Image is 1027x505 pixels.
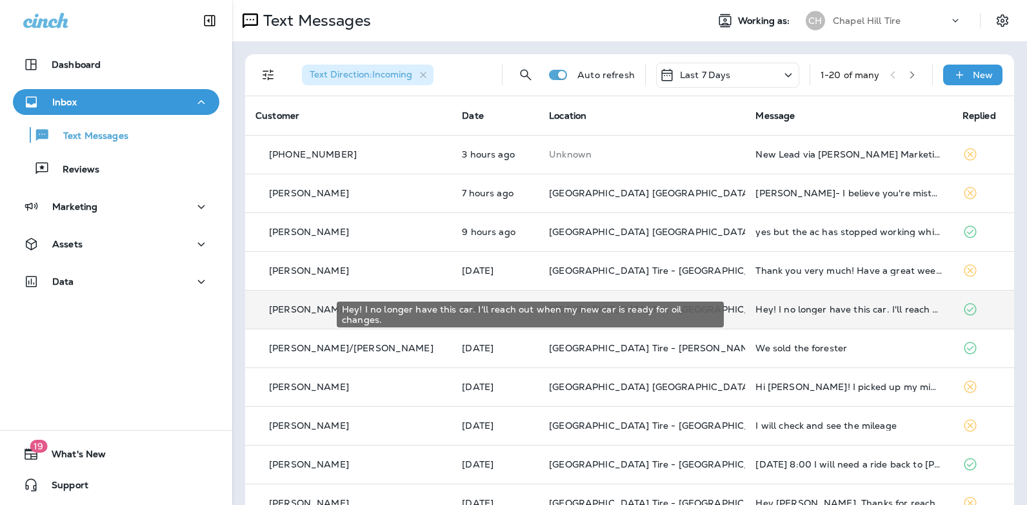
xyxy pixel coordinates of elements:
p: [PERSON_NAME] [269,227,349,237]
p: Sep 18, 2025 12:29 PM [462,420,528,431]
p: Marketing [52,201,97,212]
div: I will check and see the mileage [755,420,941,431]
div: Monday 9/22 , 8:00 I will need a ride back to Lindsay st Thanks [755,459,941,469]
button: Filters [255,62,281,88]
div: 1 - 20 of many [821,70,880,80]
button: Settings [991,9,1014,32]
div: CH [806,11,825,30]
span: Location [549,110,586,121]
p: Auto refresh [577,70,635,80]
button: 19What's New [13,441,219,467]
div: Hi Chris! I picked up my mini cooper and dropped off my daughter's Nissan rogue sport -- there ar... [755,382,941,392]
p: Reviews [50,164,99,176]
span: [GEOGRAPHIC_DATA] Tire - [GEOGRAPHIC_DATA]. [549,420,781,431]
p: [PERSON_NAME]/[PERSON_NAME] [269,343,434,353]
p: Sep 21, 2025 11:32 AM [462,227,528,237]
button: Reviews [13,155,219,182]
p: [PHONE_NUMBER] [269,149,357,160]
span: [GEOGRAPHIC_DATA] Tire - [GEOGRAPHIC_DATA]. [549,459,781,470]
span: Support [39,480,88,495]
p: Text Messages [50,130,128,143]
p: Sep 21, 2025 01:31 PM [462,188,528,198]
p: Assets [52,239,83,249]
p: Sep 19, 2025 11:23 AM [462,343,528,353]
div: Hey! I no longer have this car. I'll reach out when my new car is ready for oil changes. [337,302,724,327]
div: Hey! I no longer have this car. I'll reach out when my new car is ready for oil changes. [755,304,941,314]
button: Collapse Sidebar [192,8,228,34]
span: 19 [30,440,47,453]
span: [GEOGRAPHIC_DATA] Tire - [GEOGRAPHIC_DATA]. [549,265,781,276]
p: [PERSON_NAME] [269,459,349,469]
span: Text Direction : Incoming [310,68,412,80]
p: [PERSON_NAME] [269,265,349,276]
button: Inbox [13,89,219,115]
span: [GEOGRAPHIC_DATA] [GEOGRAPHIC_DATA][PERSON_NAME] [549,381,832,393]
button: Dashboard [13,52,219,77]
p: This customer does not have a last location and the phone number they messaged is not assigned to... [549,149,735,160]
p: Sep 21, 2025 04:45 PM [462,149,528,160]
p: Inbox [52,97,77,107]
span: [GEOGRAPHIC_DATA] [GEOGRAPHIC_DATA] [549,226,752,238]
span: Message [755,110,795,121]
p: Text Messages [258,11,371,30]
p: Sep 19, 2025 04:55 PM [462,265,528,276]
button: Support [13,472,219,498]
p: [PERSON_NAME] [269,420,349,431]
span: What's New [39,449,106,464]
div: Sean- I believe you're mistaken. It was changed at CH Tire on 7/21/2025. Sandy [755,188,941,198]
p: Data [52,276,74,287]
p: Chapel Hill Tire [833,15,901,26]
p: Dashboard [52,59,101,70]
div: Thank you very much! Have a great weekend! [755,265,941,276]
button: Text Messages [13,121,219,149]
p: Sep 18, 2025 11:37 AM [462,459,528,469]
span: Date [462,110,484,121]
button: Data [13,269,219,294]
div: We sold the forester [755,343,941,353]
p: Last 7 Days [680,70,731,80]
span: Replied [962,110,996,121]
button: Marketing [13,194,219,220]
p: New [973,70,993,80]
div: yes but the ac has stopped working which was fixed by u less than 6 months ago [755,227,941,237]
p: [PERSON_NAME] [269,382,349,392]
button: Assets [13,231,219,257]
span: Working as: [738,15,793,26]
p: [PERSON_NAME] [269,304,349,314]
span: [GEOGRAPHIC_DATA] [GEOGRAPHIC_DATA] [549,187,752,199]
p: Sep 18, 2025 07:26 PM [462,382,528,392]
span: Customer [255,110,299,121]
span: [GEOGRAPHIC_DATA] Tire - [PERSON_NAME][GEOGRAPHIC_DATA] [549,342,859,354]
div: New Lead via Merrick Marketing, Customer Name: Austin R., Contact info: 2529029679, Job Info: Emi... [755,149,941,160]
p: [PERSON_NAME] [269,188,349,198]
button: Search Messages [513,62,539,88]
div: Text Direction:Incoming [302,65,434,85]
